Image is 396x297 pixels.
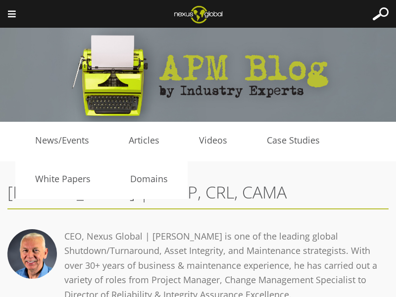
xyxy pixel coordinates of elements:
[7,182,389,203] h2: [PERSON_NAME] | CMRP, CRL, CAMA
[247,133,340,148] a: Case Studies
[7,229,57,279] img: Larry Olson | CMRP, CRL, CAMA
[15,172,110,187] a: White Papers
[166,2,230,26] img: Nexus Global
[179,133,247,148] a: Videos
[109,133,179,148] a: Articles
[15,133,109,148] a: News/Events
[110,172,188,187] a: Domains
